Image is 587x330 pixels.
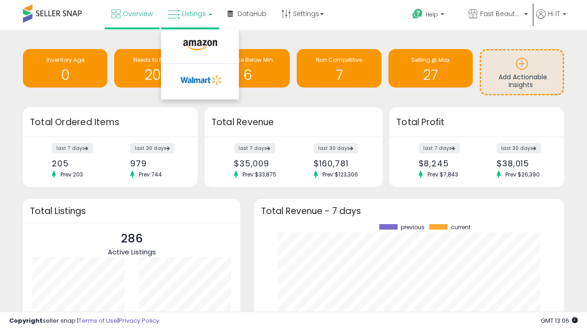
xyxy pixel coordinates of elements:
[388,49,473,88] a: Selling @ Max 27
[412,8,423,20] i: Get Help
[9,317,159,325] div: seller snap | |
[297,49,381,88] a: Non Competitive 7
[210,67,285,82] h1: 6
[536,9,566,30] a: Hi IT
[451,224,471,231] span: current
[393,67,468,82] h1: 27
[78,316,117,325] a: Terms of Use
[411,56,450,64] span: Selling @ Max
[205,49,290,88] a: BB Price Below Min 6
[134,170,166,178] span: Prev: 744
[318,170,363,178] span: Prev: $123,306
[182,9,206,18] span: Listings
[211,116,376,129] h3: Total Revenue
[316,56,362,64] span: Non Competitive
[498,72,547,90] span: Add Actionable Insights
[548,9,560,18] span: Hi IT
[301,67,377,82] h1: 7
[419,143,460,154] label: last 7 days
[497,159,548,168] div: $38,015
[23,49,107,88] a: Inventory Age 0
[401,224,425,231] span: previous
[46,56,84,64] span: Inventory Age
[497,143,541,154] label: last 30 days
[234,159,287,168] div: $35,009
[52,159,103,168] div: 205
[52,143,93,154] label: last 7 days
[108,247,156,257] span: Active Listings
[426,11,438,18] span: Help
[130,159,182,168] div: 979
[405,1,460,30] a: Help
[423,170,463,178] span: Prev: $7,843
[261,208,557,214] h3: Total Revenue - 7 days
[30,116,191,129] h3: Total Ordered Items
[501,170,544,178] span: Prev: $26,390
[481,50,563,94] a: Add Actionable Insights
[9,316,43,325] strong: Copyright
[238,9,266,18] span: DataHub
[222,56,273,64] span: BB Price Below Min
[238,170,281,178] span: Prev: $33,875
[123,9,153,18] span: Overview
[119,316,159,325] a: Privacy Policy
[480,9,521,18] span: Fast Beauty ([GEOGRAPHIC_DATA])
[130,143,175,154] label: last 30 days
[234,143,275,154] label: last 7 days
[133,56,180,64] span: Needs to Reprice
[314,159,366,168] div: $160,781
[419,159,470,168] div: $8,245
[108,230,156,247] p: 286
[119,67,194,82] h1: 207
[30,208,233,214] h3: Total Listings
[314,143,358,154] label: last 30 days
[114,49,199,88] a: Needs to Reprice 207
[396,116,557,129] h3: Total Profit
[28,67,103,82] h1: 0
[541,316,578,325] span: 2025-10-7 13:06 GMT
[56,170,88,178] span: Prev: 203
